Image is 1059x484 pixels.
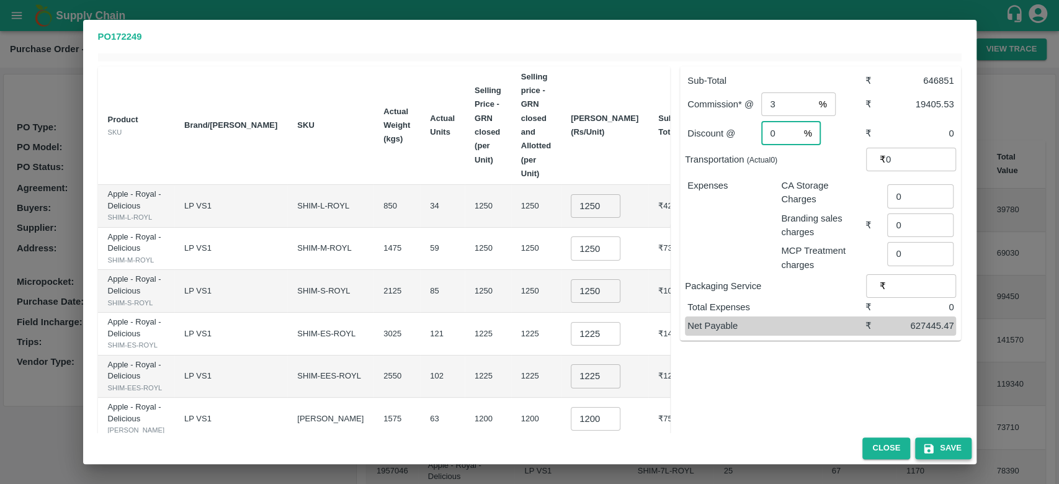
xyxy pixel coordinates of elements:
[648,228,700,271] td: ₹73750
[658,114,677,137] b: Sub Total
[804,127,812,140] p: %
[420,313,465,356] td: 121
[571,236,620,260] input: 0
[887,127,954,140] div: 0
[465,398,511,441] td: 1200
[685,153,866,166] p: Transportation
[571,364,620,388] input: 0
[648,356,700,398] td: ₹124950
[373,185,420,228] td: 850
[98,270,175,313] td: Apple - Royal - Delicious
[420,185,465,228] td: 34
[287,270,373,313] td: SHIM-S-ROYL
[373,313,420,356] td: 3025
[648,398,700,441] td: ₹75600
[420,270,465,313] td: 85
[174,185,287,228] td: LP VS1
[174,398,287,441] td: LP VS1
[687,97,761,111] p: Commission* @
[174,228,287,271] td: LP VS1
[373,270,420,313] td: 2125
[287,313,373,356] td: SHIM-ES-ROYL
[174,356,287,398] td: LP VS1
[687,74,865,87] p: Sub-Total
[865,74,887,87] div: ₹
[373,228,420,271] td: 1475
[887,300,954,314] div: 0
[174,313,287,356] td: LP VS1
[108,424,165,436] div: [PERSON_NAME]
[511,313,561,356] td: 1225
[781,179,865,207] p: CA Storage Charges
[865,218,887,232] div: ₹
[746,156,777,164] small: (Actual 0 )
[465,356,511,398] td: 1225
[511,398,561,441] td: 1200
[511,270,561,313] td: 1250
[98,228,175,271] td: Apple - Royal - Delicious
[174,270,287,313] td: LP VS1
[108,254,165,266] div: SHIM-M-ROYL
[687,300,865,314] p: Total Expenses
[108,115,138,124] b: Product
[430,114,455,137] b: Actual Units
[521,72,551,178] b: Selling price - GRN closed and Allotted (per Unit)
[887,97,954,111] div: 19405.53
[465,228,511,271] td: 1250
[420,398,465,441] td: 63
[108,127,165,138] div: SKU
[465,313,511,356] td: 1225
[475,86,501,164] b: Selling Price - GRN closed (per Unit)
[108,382,165,393] div: SHIM-EES-ROYL
[571,194,620,218] input: 0
[687,319,865,333] p: Net Payable
[687,179,771,192] p: Expenses
[465,270,511,313] td: 1250
[511,356,561,398] td: 1225
[865,319,887,333] div: ₹
[880,153,886,166] p: ₹
[420,228,465,271] td: 59
[648,185,700,228] td: ₹42500
[571,322,620,346] input: 0
[781,244,865,272] p: MCP Treatment charges
[383,107,410,144] b: Actual Weight (kgs)
[887,319,954,333] div: 627445.47
[98,398,175,441] td: Apple - Royal - Delicious
[287,185,373,228] td: SHIM-L-ROYL
[184,120,277,130] b: Brand/[PERSON_NAME]
[818,97,826,111] p: %
[98,356,175,398] td: Apple - Royal - Delicious
[98,313,175,356] td: Apple - Royal - Delicious
[571,114,638,137] b: [PERSON_NAME] (Rs/Unit)
[98,185,175,228] td: Apple - Royal - Delicious
[108,297,165,308] div: SHIM-S-ROYL
[511,185,561,228] td: 1250
[865,300,887,314] div: ₹
[287,228,373,271] td: SHIM-M-ROYL
[880,279,886,293] p: ₹
[685,279,866,293] p: Packaging Service
[373,356,420,398] td: 2550
[648,313,700,356] td: ₹148225
[420,356,465,398] td: 102
[287,398,373,441] td: [PERSON_NAME]
[781,212,865,240] p: Branding sales charges
[915,437,971,459] button: Save
[297,120,314,130] b: SKU
[465,185,511,228] td: 1250
[862,437,910,459] button: Close
[98,32,142,42] b: PO 172249
[511,228,561,271] td: 1250
[865,97,887,111] div: ₹
[571,407,620,431] input: 0
[865,127,887,140] div: ₹
[108,212,165,223] div: SHIM-L-ROYL
[373,398,420,441] td: 1575
[287,356,373,398] td: SHIM-EES-ROYL
[108,339,165,351] div: SHIM-ES-ROYL
[887,74,954,87] div: 646851
[648,270,700,313] td: ₹106250
[687,127,761,140] p: Discount @
[571,279,620,303] input: 0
